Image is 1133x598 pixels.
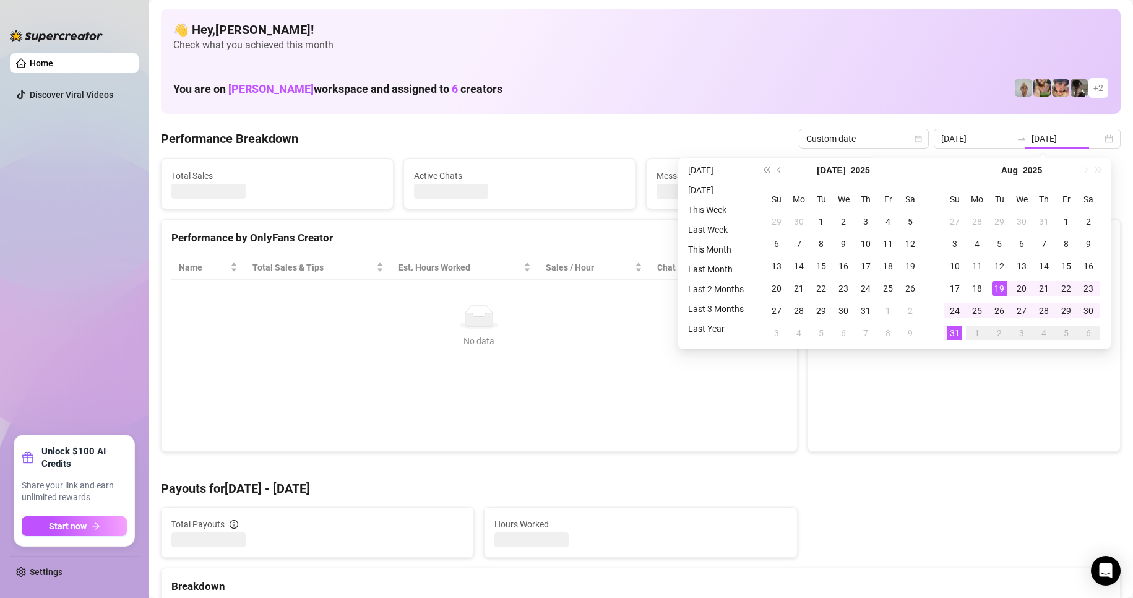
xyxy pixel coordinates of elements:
[414,169,626,183] span: Active Chats
[657,261,769,274] span: Chat Conversion
[1091,556,1121,586] div: Open Intercom Messenger
[171,578,1110,595] div: Breakdown
[161,130,298,147] h4: Performance Breakdown
[179,261,228,274] span: Name
[650,256,786,280] th: Chat Conversion
[398,261,521,274] div: Est. Hours Worked
[546,261,632,274] span: Sales / Hour
[171,230,787,246] div: Performance by OnlyFans Creator
[30,90,113,100] a: Discover Viral Videos
[1017,134,1027,144] span: swap-right
[171,518,225,531] span: Total Payouts
[173,38,1108,52] span: Check what you achieved this month
[1032,132,1102,145] input: End date
[228,82,314,95] span: [PERSON_NAME]
[161,480,1121,497] h4: Payouts for [DATE] - [DATE]
[941,132,1012,145] input: Start date
[92,522,100,531] span: arrow-right
[10,30,103,42] img: logo-BBDzfeDw.svg
[22,451,34,464] span: gift
[1052,79,1069,97] img: bonnierides
[806,129,921,148] span: Custom date
[184,334,775,348] div: No data
[1093,81,1103,95] span: + 2
[41,445,127,470] strong: Unlock $100 AI Credits
[30,567,62,577] a: Settings
[171,256,245,280] th: Name
[494,518,786,531] span: Hours Worked
[245,256,391,280] th: Total Sales & Tips
[171,169,383,183] span: Total Sales
[252,261,374,274] span: Total Sales & Tips
[915,135,922,142] span: calendar
[22,480,127,504] span: Share your link and earn unlimited rewards
[1015,79,1032,97] img: Barbi
[1071,79,1088,97] img: daiisyjane
[22,516,127,536] button: Start nowarrow-right
[1033,79,1051,97] img: dreamsofleana
[230,520,238,529] span: info-circle
[173,21,1108,38] h4: 👋 Hey, [PERSON_NAME] !
[818,230,1110,246] div: Sales by OnlyFans Creator
[173,82,502,96] h1: You are on workspace and assigned to creators
[49,521,87,531] span: Start now
[1017,134,1027,144] span: to
[538,256,650,280] th: Sales / Hour
[657,169,868,183] span: Messages Sent
[30,58,53,68] a: Home
[452,82,458,95] span: 6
